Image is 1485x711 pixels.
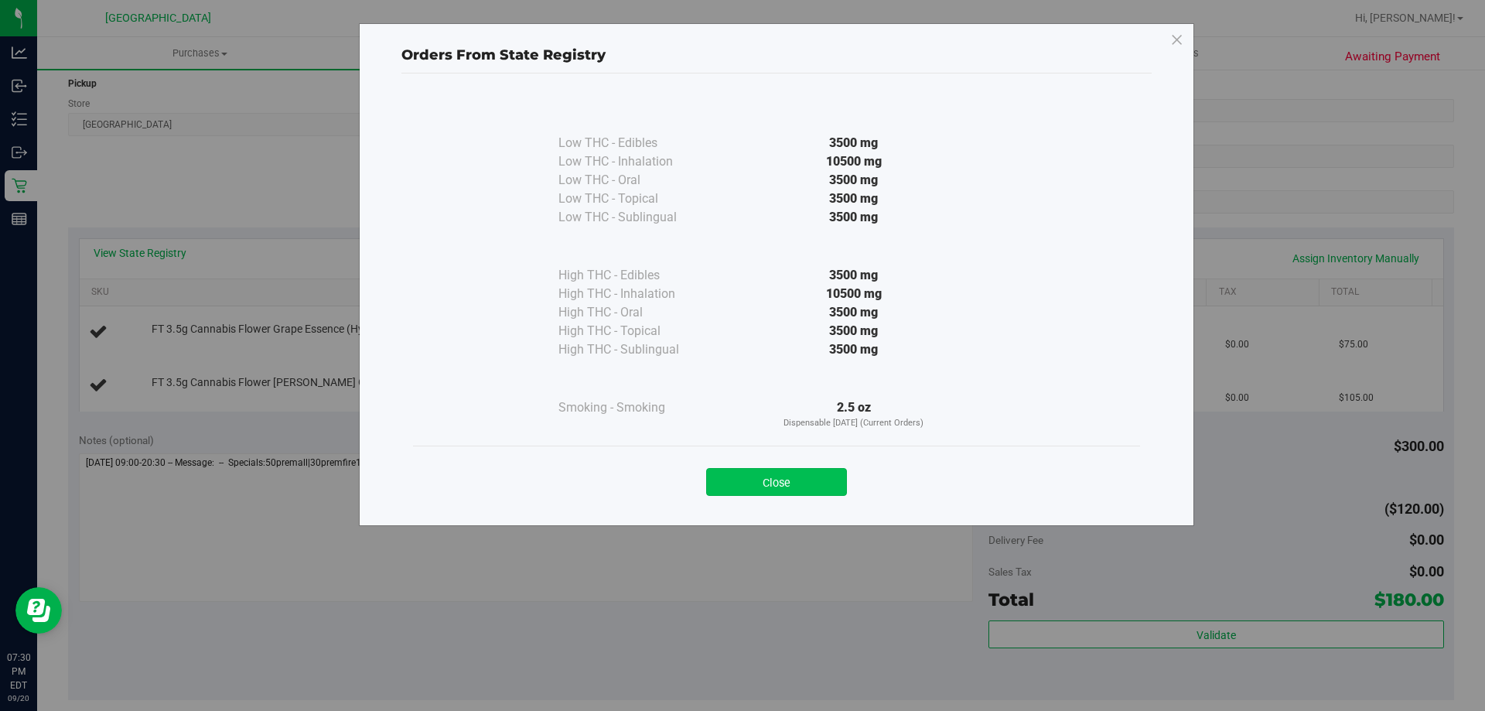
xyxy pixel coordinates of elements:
div: 3500 mg [713,190,995,208]
div: 3500 mg [713,340,995,359]
div: High THC - Topical [558,322,713,340]
div: 3500 mg [713,266,995,285]
div: 10500 mg [713,152,995,171]
div: Low THC - Topical [558,190,713,208]
div: Low THC - Oral [558,171,713,190]
div: 3500 mg [713,134,995,152]
div: High THC - Sublingual [558,340,713,359]
div: 3500 mg [713,322,995,340]
div: 2.5 oz [713,398,995,430]
div: 10500 mg [713,285,995,303]
div: Low THC - Edibles [558,134,713,152]
div: Smoking - Smoking [558,398,713,417]
div: High THC - Edibles [558,266,713,285]
div: Low THC - Inhalation [558,152,713,171]
div: Low THC - Sublingual [558,208,713,227]
div: 3500 mg [713,303,995,322]
div: High THC - Oral [558,303,713,322]
div: High THC - Inhalation [558,285,713,303]
button: Close [706,468,847,496]
p: Dispensable [DATE] (Current Orders) [713,417,995,430]
span: Orders From State Registry [401,46,606,63]
div: 3500 mg [713,171,995,190]
div: 3500 mg [713,208,995,227]
iframe: Resource center [15,587,62,634]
